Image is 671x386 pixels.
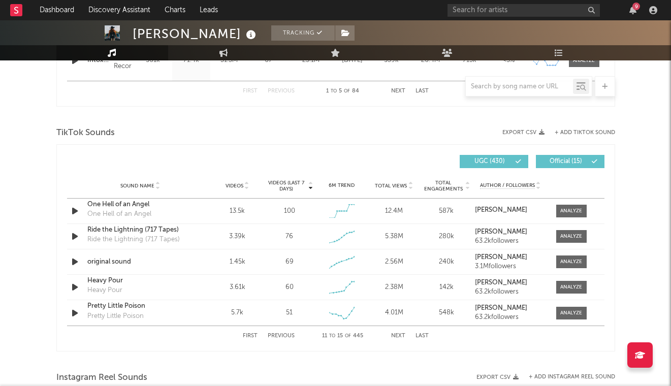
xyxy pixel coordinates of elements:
[555,130,615,136] button: + Add TikTok Sound
[114,48,132,73] div: Warner Records
[214,206,261,216] div: 13.5k
[286,308,293,318] div: 51
[87,225,194,235] a: Ride the Lightning (717 Tapes)
[87,200,194,210] a: One Hell of an Angel
[423,257,470,267] div: 240k
[466,83,573,91] input: Search by song name or URL
[632,3,640,10] div: 9
[87,285,122,296] div: Heavy Pour
[375,183,407,189] span: Total Views
[423,282,470,293] div: 142k
[374,55,408,66] div: 539k
[460,155,528,168] button: UGC(430)
[453,55,487,66] div: 713k
[213,55,246,66] div: 31.3M
[423,206,470,216] div: 587k
[285,232,293,242] div: 76
[416,333,429,339] button: Last
[475,229,546,236] a: [PERSON_NAME]
[413,55,448,66] div: 26.4M
[545,130,615,136] button: + Add TikTok Sound
[475,207,527,213] strong: [PERSON_NAME]
[502,130,545,136] button: Export CSV
[475,263,546,270] div: 3.1M followers
[476,374,519,380] button: Export CSV
[475,229,527,235] strong: [PERSON_NAME]
[475,288,546,296] div: 63.2k followers
[335,55,369,66] div: [DATE]
[87,276,194,286] a: Heavy Pour
[285,257,294,267] div: 69
[268,333,295,339] button: Previous
[475,254,527,261] strong: [PERSON_NAME]
[475,207,546,214] a: [PERSON_NAME]
[529,374,615,380] button: + Add Instagram Reel Sound
[475,279,527,286] strong: [PERSON_NAME]
[466,158,513,165] span: UGC ( 430 )
[87,257,194,267] a: original sound
[284,206,295,216] div: 100
[243,333,258,339] button: First
[345,334,351,338] span: of
[87,209,151,219] div: One Hell of an Angel
[120,183,154,189] span: Sound Name
[475,238,546,245] div: 63.2k followers
[56,127,115,139] span: TikTok Sounds
[475,314,546,321] div: 63.2k followers
[266,180,307,192] span: Videos (last 7 days)
[370,308,418,318] div: 4.01M
[423,308,470,318] div: 548k
[87,235,180,245] div: Ride the Lightning (717 Tapes)
[536,155,604,168] button: Official(15)
[475,279,546,286] a: [PERSON_NAME]
[492,55,526,66] div: <5%
[475,305,546,312] a: [PERSON_NAME]
[133,25,259,42] div: [PERSON_NAME]
[226,183,243,189] span: Videos
[423,180,464,192] span: Total Engagements
[629,6,636,14] button: 9
[87,55,109,66] a: Intoxicated
[285,282,294,293] div: 60
[318,182,365,189] div: 6M Trend
[87,301,194,311] a: Pretty Little Poison
[87,311,144,321] div: Pretty Little Poison
[475,254,546,261] a: [PERSON_NAME]
[315,330,371,342] div: 11 15 445
[391,333,405,339] button: Next
[175,55,208,66] div: 71.4k
[214,257,261,267] div: 1.45k
[475,305,527,311] strong: [PERSON_NAME]
[214,308,261,318] div: 5.7k
[519,374,615,380] div: + Add Instagram Reel Sound
[423,232,470,242] div: 280k
[370,206,418,216] div: 12.4M
[137,55,170,66] div: 561k
[448,4,600,17] input: Search for artists
[292,55,330,66] div: 23.1M
[329,334,335,338] span: to
[370,257,418,267] div: 2.56M
[214,232,261,242] div: 3.39k
[542,158,589,165] span: Official ( 15 )
[480,182,535,189] span: Author / Followers
[370,232,418,242] div: 5.38M
[214,282,261,293] div: 3.61k
[271,25,335,41] button: Tracking
[370,282,418,293] div: 2.38M
[251,55,286,66] div: 67
[56,372,147,384] span: Instagram Reel Sounds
